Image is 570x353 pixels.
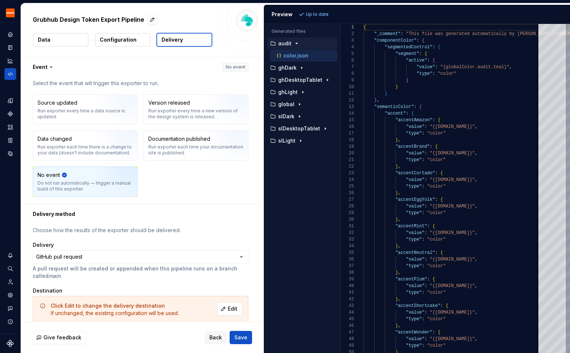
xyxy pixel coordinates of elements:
p: Grubhub Design Token Export Pipeline [33,15,144,24]
span: "{[DOMAIN_NAME]}" [430,124,475,129]
span: "segmentedControl" [385,45,432,50]
span: : [422,210,424,216]
div: 43 [341,303,354,309]
span: : [417,38,419,43]
p: Data [38,36,50,43]
span: "color" [427,157,446,162]
span: "accentNeutral" [395,250,435,255]
span: : [401,31,403,36]
button: slDesktopTablet [267,125,337,133]
span: : [424,230,427,235]
div: Code automation [4,68,16,80]
div: 11 [341,90,354,97]
div: 25 [341,183,354,190]
span: , [398,244,400,249]
span: "color" [427,317,446,322]
span: } [395,217,398,222]
button: ghLight [267,88,337,96]
div: If unchanged, the existing configuration will be used. [51,302,179,317]
div: Run exporter each time there is a change to your data (doesn’t include documentation). [38,144,133,156]
div: 10 [341,84,354,90]
img: 4e8d6f31-f5cf-47b4-89aa-e4dec1dc0822.png [6,8,15,17]
p: Up to date [306,11,329,17]
p: ghDesktopTablet [278,77,322,83]
span: "type" [417,71,432,76]
p: slLight [278,138,295,144]
span: , [475,230,477,235]
span: , [398,217,400,222]
span: "{[DOMAIN_NAME]}" [430,230,475,235]
span: "color" [427,263,446,269]
span: : [435,197,438,202]
i: main [49,273,60,279]
span: { [424,51,427,56]
a: Documentation [4,42,16,53]
span: , [475,177,477,182]
div: Documentation published [148,135,210,143]
span: , [475,151,477,156]
span: "semanticColor" [374,104,414,109]
div: Run exporter every time a data source is updated. [38,108,133,120]
a: Analytics [4,55,16,67]
span: Back [209,334,222,341]
span: "{[DOMAIN_NAME]}" [430,310,475,315]
span: "color" [427,237,446,242]
div: No event [38,171,60,179]
span: , [475,283,477,289]
div: 13 [341,104,354,110]
span: { [440,197,443,202]
span: : [432,45,435,50]
p: Delivery [162,36,183,43]
div: Do not run automatically — trigger a manual build of this exporter. [38,180,133,192]
div: 6 [341,57,354,64]
div: 30 [341,216,354,223]
button: Give feedback [33,331,86,344]
div: Invite team [4,276,16,288]
div: 31 [341,223,354,230]
div: Data sources [4,148,16,160]
p: A pull request will be created or appended when this pipeline runs on a branch called . [33,265,248,280]
button: audit [267,39,337,48]
div: 46 [341,322,354,329]
button: Search ⌘K [4,263,16,275]
span: Click Edit to change the delivery destination [51,303,165,309]
span: : [424,204,427,209]
span: "accentBrand" [395,144,430,149]
span: : [424,151,427,156]
button: ghDesktopTablet [267,76,337,84]
span: { [432,277,435,282]
span: : [424,124,427,129]
div: 19 [341,143,354,150]
span: : [427,224,430,229]
span: "color" [427,184,446,189]
span: } [406,78,408,83]
span: { [432,224,435,229]
p: Select the event that will trigger this exporter to run. [33,80,248,87]
div: Run exporter each time your documentation site is published. [148,144,244,156]
span: { [435,144,438,149]
span: "{[DOMAIN_NAME]}" [430,257,475,262]
span: "color" [438,71,456,76]
div: 14 [341,110,354,117]
svg: Supernova Logo [7,340,14,347]
div: 23 [341,170,354,176]
div: 2 [341,31,354,37]
div: Data changed [38,135,72,143]
div: 45 [341,316,354,322]
span: , [398,323,400,328]
button: slLight [267,137,337,145]
span: "color" [427,210,446,216]
span: , [398,191,400,196]
span: "value" [417,64,435,70]
span: Save [234,334,247,341]
span: "type" [406,184,422,189]
span: { [364,25,366,30]
button: global [267,100,337,108]
button: Save [230,331,252,344]
span: } [395,137,398,143]
span: "active" [406,58,427,63]
p: global [278,101,294,107]
span: : [424,177,427,182]
span: { [411,111,414,116]
span: { [440,171,443,176]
